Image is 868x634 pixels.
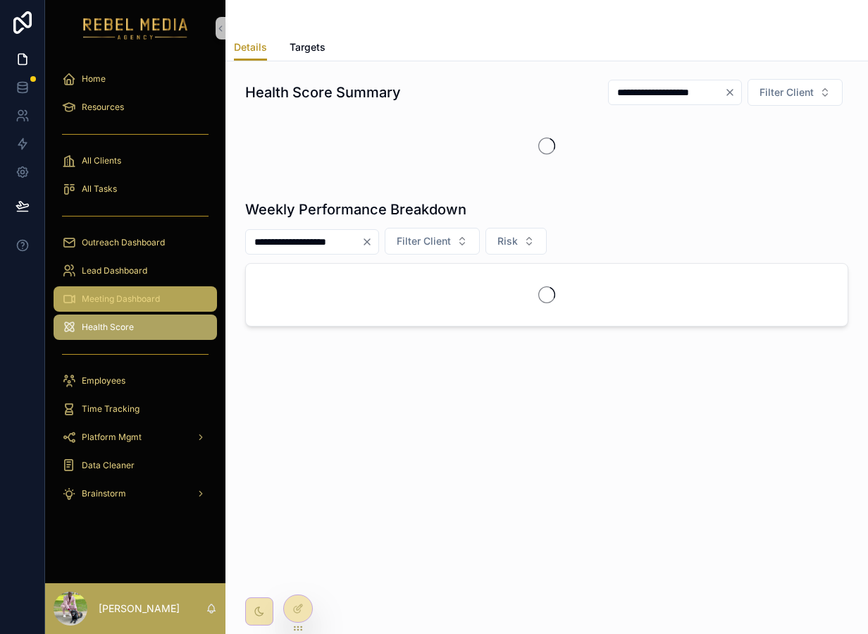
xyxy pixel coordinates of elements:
span: Brainstorm [82,488,126,499]
button: Select Button [485,228,547,255]
a: All Tasks [54,176,217,202]
p: [PERSON_NAME] [99,602,180,616]
button: Clear [361,236,378,248]
a: Brainstorm [54,481,217,506]
span: Outreach Dashboard [82,237,165,248]
span: Filter Client [397,234,451,248]
h1: Weekly Performance Breakdown [245,200,466,219]
a: Data Cleaner [54,453,217,478]
a: Health Score [54,315,217,340]
span: Home [82,73,106,85]
span: Time Tracking [82,403,139,415]
span: Health Score [82,322,134,333]
span: All Tasks [82,183,117,195]
a: Outreach Dashboard [54,230,217,255]
span: Lead Dashboard [82,265,147,276]
a: Meeting Dashboard [54,286,217,312]
span: Risk [497,234,518,248]
button: Select Button [385,228,480,255]
h1: Health Score Summary [245,83,401,102]
span: Targets [290,40,325,54]
span: Meeting Dashboard [82,293,160,305]
a: Resources [54,95,217,120]
a: Details [234,35,267,61]
span: Details [234,40,267,54]
a: Employees [54,368,217,394]
span: All Clients [82,155,121,166]
span: Data Cleaner [82,460,135,471]
a: Targets [290,35,325,63]
a: Home [54,66,217,92]
span: Platform Mgmt [82,432,142,443]
button: Clear [724,87,741,98]
img: App logo [83,17,188,39]
a: Lead Dashboard [54,258,217,284]
span: Employees [82,375,125,386]
a: All Clients [54,148,217,173]
span: Resources [82,102,124,113]
span: Filter Client [759,85,814,99]
a: Platform Mgmt [54,425,217,450]
button: Select Button [748,79,843,106]
div: scrollable content [45,56,225,525]
a: Time Tracking [54,396,217,422]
